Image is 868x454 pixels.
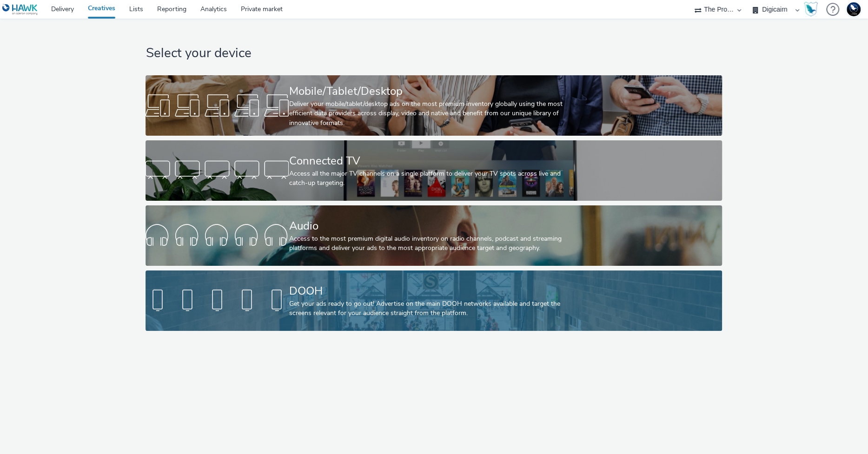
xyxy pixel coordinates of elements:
[804,2,822,17] a: Hawk Academy
[146,45,722,62] h1: Select your device
[289,283,575,299] div: DOOH
[146,205,722,266] a: AudioAccess to the most premium digital audio inventory on radio channels, podcast and streaming ...
[289,83,575,99] div: Mobile/Tablet/Desktop
[289,218,575,234] div: Audio
[289,99,575,128] div: Deliver your mobile/tablet/desktop ads on the most premium inventory globally using the most effi...
[146,270,722,331] a: DOOHGet your ads ready to go out! Advertise on the main DOOH networks available and target the sc...
[146,140,722,201] a: Connected TVAccess all the major TV channels on a single platform to deliver your TV spots across...
[804,2,818,17] img: Hawk Academy
[289,299,575,318] div: Get your ads ready to go out! Advertise on the main DOOH networks available and target the screen...
[289,234,575,253] div: Access to the most premium digital audio inventory on radio channels, podcast and streaming platf...
[847,2,861,16] img: Support Hawk
[2,4,38,15] img: undefined Logo
[289,153,575,169] div: Connected TV
[146,75,722,136] a: Mobile/Tablet/DesktopDeliver your mobile/tablet/desktop ads on the most premium inventory globall...
[289,169,575,188] div: Access all the major TV channels on a single platform to deliver your TV spots across live and ca...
